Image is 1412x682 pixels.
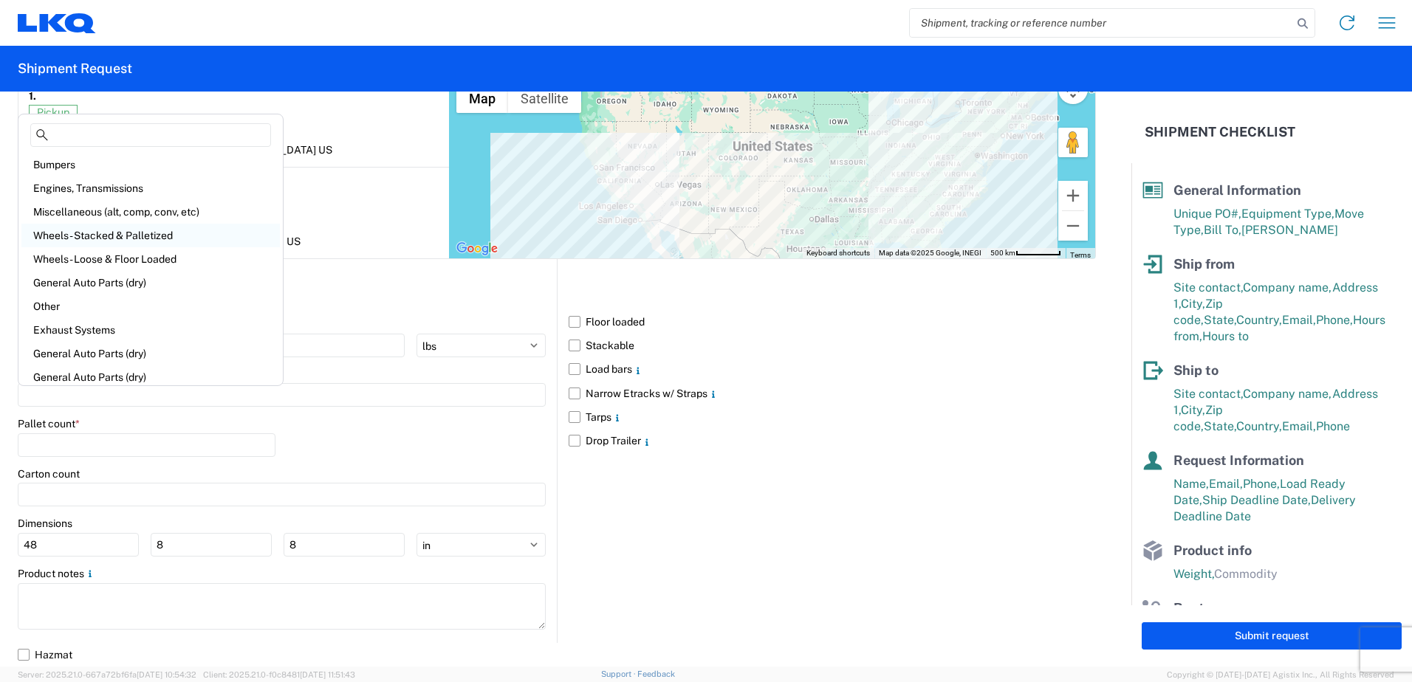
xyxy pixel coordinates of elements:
span: Route [1173,600,1212,616]
button: Zoom in [1058,181,1088,210]
strong: 1. [29,86,36,105]
input: H [284,533,405,557]
span: Phone [1316,419,1350,433]
button: Show street map [456,83,508,113]
div: Wheels - Loose & Floor Loaded [21,247,280,271]
span: Unique PO#, [1173,207,1241,221]
span: Phone, [1316,313,1353,327]
div: Other [21,294,280,318]
button: Show satellite imagery [508,83,581,113]
span: Equipment Type, [1241,207,1334,221]
label: Dimensions [18,517,72,530]
div: Miscellaneous (alt, comp, conv, etc) [21,200,280,224]
span: Name, [1173,477,1209,491]
span: General Information [1173,182,1301,198]
div: General Auto Parts (dry) [21,271,280,294]
span: Client: 2025.21.0-f0c8481 [203,670,355,679]
span: [DATE] 11:51:43 [300,670,355,679]
div: General Auto Parts (dry) [21,342,280,365]
span: Ship Deadline Date, [1202,493,1311,507]
div: Engines, Transmissions [21,176,280,200]
button: Map Scale: 500 km per 58 pixels [986,248,1066,258]
div: Bumpers [21,153,280,176]
span: Product info [1173,542,1252,558]
span: [DATE] 10:54:32 [137,670,196,679]
label: Hazmat [18,643,1096,666]
label: Stackable [569,334,1096,357]
span: Ship from [1173,256,1235,272]
button: Zoom out [1058,211,1088,241]
a: Open this area in Google Maps (opens a new window) [453,239,501,258]
span: Email, [1282,419,1316,433]
span: Map data ©2025 Google, INEGI [879,249,981,257]
span: Country, [1236,313,1282,327]
span: Copyright © [DATE]-[DATE] Agistix Inc., All Rights Reserved [1167,668,1394,681]
span: Site contact, [1173,387,1243,401]
label: Narrow Etracks w/ Straps [569,382,1096,405]
h2: Shipment Checklist [1145,123,1295,141]
a: Feedback [637,669,675,678]
div: General Auto Parts (dry) [21,365,280,389]
label: Load bars [569,357,1096,381]
span: Email, [1282,313,1316,327]
span: Site contact, [1173,280,1243,294]
label: Tarps [569,405,1096,429]
input: Shipment, tracking or reference number [910,9,1292,37]
span: Request Information [1173,452,1304,468]
span: Country, [1236,419,1282,433]
button: Submit request [1142,622,1402,650]
span: State, [1204,419,1236,433]
button: Drag Pegman onto the map to open Street View [1058,128,1088,157]
span: Bill To, [1204,223,1241,237]
span: Email, [1209,477,1243,491]
span: Pickup [29,105,78,120]
label: Pallet count [18,417,80,430]
button: Keyboard shortcuts [806,248,870,258]
label: Floor loaded [569,310,1096,334]
span: [PERSON_NAME] [1241,223,1338,237]
span: Company name, [1243,387,1332,401]
a: Support [601,669,638,678]
img: Google [453,239,501,258]
span: Server: 2025.21.0-667a72bf6fa [18,670,196,679]
span: Weight, [1173,567,1214,581]
span: 500 km [990,249,1015,257]
h2: Shipment Request [18,60,132,77]
span: Commodity [1214,567,1278,581]
label: Drop Trailer [569,429,1096,452]
a: Terms [1070,251,1091,259]
label: Carton count [18,467,80,480]
span: Company name, [1243,280,1332,294]
span: Phone, [1243,477,1280,491]
input: W [151,533,272,557]
label: Product notes [18,567,96,580]
span: Hours to [1202,329,1249,343]
span: Ship to [1173,362,1219,378]
div: Exhaust Systems [21,318,280,342]
input: L [18,533,139,557]
span: City, [1181,297,1205,311]
div: Wheels - Stacked & Palletized [21,224,280,247]
span: City, [1181,403,1205,417]
span: State, [1204,313,1236,327]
